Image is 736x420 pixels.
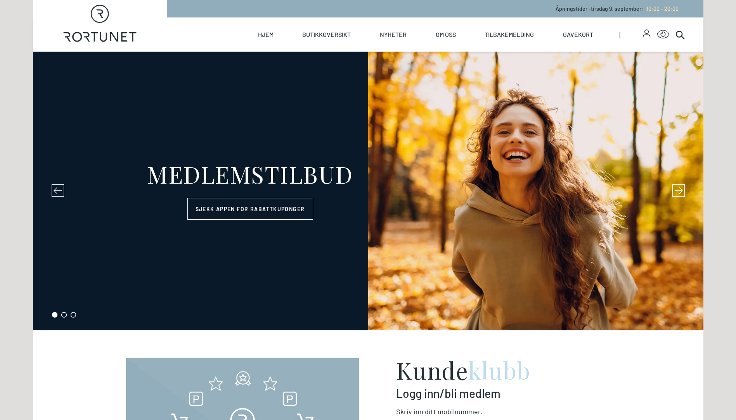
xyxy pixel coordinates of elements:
button: Open Accessibility Menu [657,28,669,41]
p: Skriv inn ditt [396,406,610,417]
a: Hjem [258,17,274,52]
span: | [619,17,643,52]
div: slide 1 of 3 [33,52,703,330]
section: carousel-slider [33,52,703,330]
p: Åpningstider - tirsdag 9. september : [556,5,679,13]
p: Logg inn/bli medlem [396,386,610,400]
a: Tilbakemelding [485,17,534,52]
div: MEDLEMSTILBUD [147,162,353,186]
a: 10:00 - 20:00 [643,5,679,12]
a: Sjekk appen for rabattkuponger [187,198,313,220]
span: Mobilnummer . [438,407,482,416]
span: 10:00 - 20:00 [646,5,679,12]
a: Om oss [436,17,456,52]
span: klubb [468,354,531,385]
a: Nyheter [380,17,407,52]
a: Gavekort [563,17,593,52]
a: Butikkoversikt [302,17,351,52]
h2: Kunde [396,358,610,382]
